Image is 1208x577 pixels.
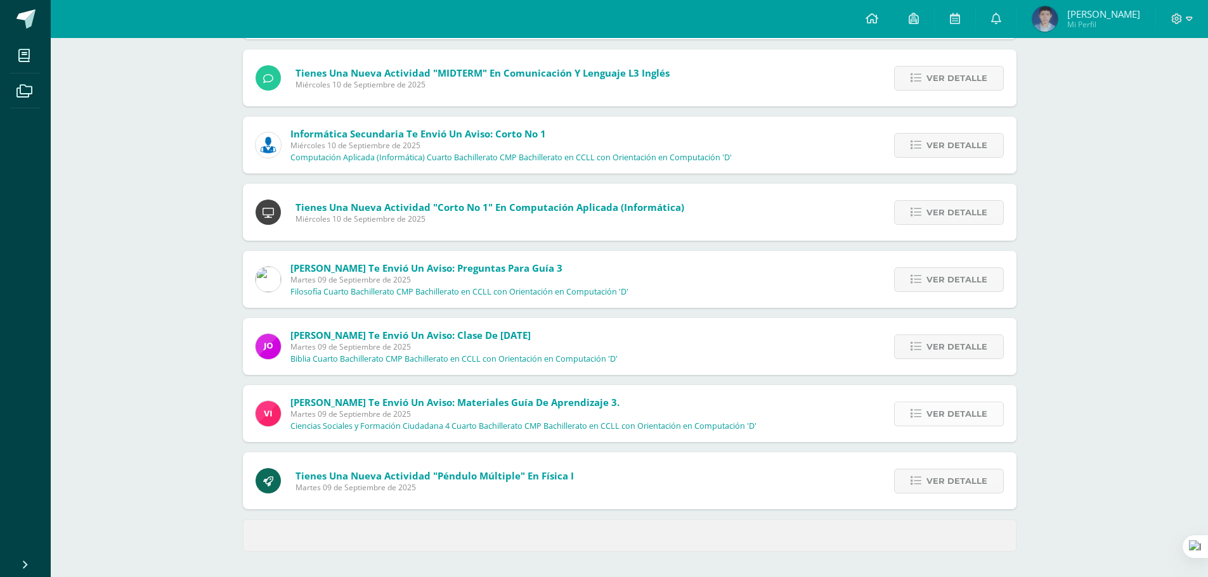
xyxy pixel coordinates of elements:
img: 6dfd641176813817be49ede9ad67d1c4.png [256,267,281,292]
span: [PERSON_NAME] te envió un aviso: Preguntas para guía 3 [290,262,562,274]
span: Mi Perfil [1067,19,1140,30]
span: Ver detalle [926,268,987,291]
span: Martes 09 de Septiembre de 2025 [290,341,618,352]
img: 6614adf7432e56e5c9e182f11abb21f1.png [256,334,281,359]
span: Ver detalle [926,402,987,426]
span: Miércoles 10 de Septiembre de 2025 [296,79,670,90]
span: Ver detalle [926,134,987,157]
span: Tienes una nueva actividad "MIDTERM" En Comunicación y Lenguaje L3 Inglés [296,67,670,79]
span: Ver detalle [926,67,987,90]
span: Ver detalle [926,469,987,493]
p: Computación Aplicada (Informática) Cuarto Bachillerato CMP Bachillerato en CCLL con Orientación e... [290,153,732,163]
span: Miércoles 10 de Septiembre de 2025 [290,140,732,151]
span: [PERSON_NAME] te envió un aviso: Clase de [DATE] [290,329,531,341]
span: Tienes una nueva actividad "Péndulo múltiple" En Física I [296,469,574,482]
img: 6ed6846fa57649245178fca9fc9a58dd.png [256,132,281,158]
span: Ver detalle [926,335,987,358]
span: Miércoles 10 de Septiembre de 2025 [296,213,684,224]
span: [PERSON_NAME] [1067,8,1140,20]
p: Filosofía Cuarto Bachillerato CMP Bachillerato en CCLL con Orientación en Computación 'D' [290,287,628,297]
p: Biblia Cuarto Bachillerato CMP Bachillerato en CCLL con Orientación en Computación 'D' [290,354,618,364]
span: Martes 09 de Septiembre de 2025 [290,274,628,285]
span: [PERSON_NAME] te envió un aviso: Materiales Guía de aprendizaje 3. [290,396,620,409]
span: Ver detalle [926,201,987,224]
span: Martes 09 de Septiembre de 2025 [290,409,757,419]
span: Informática Secundaria te envió un aviso: Corto No 1 [290,127,546,140]
span: Tienes una nueva actividad "Corto No 1" En Computación Aplicada (Informática) [296,201,684,213]
img: bd6d0aa147d20350c4821b7c643124fa.png [256,401,281,426]
img: dee60735fc6276be8208edd3a9998d1c.png [1032,6,1058,32]
p: Ciencias Sociales y Formación Ciudadana 4 Cuarto Bachillerato CMP Bachillerato en CCLL con Orient... [290,421,757,431]
span: Martes 09 de Septiembre de 2025 [296,482,574,493]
